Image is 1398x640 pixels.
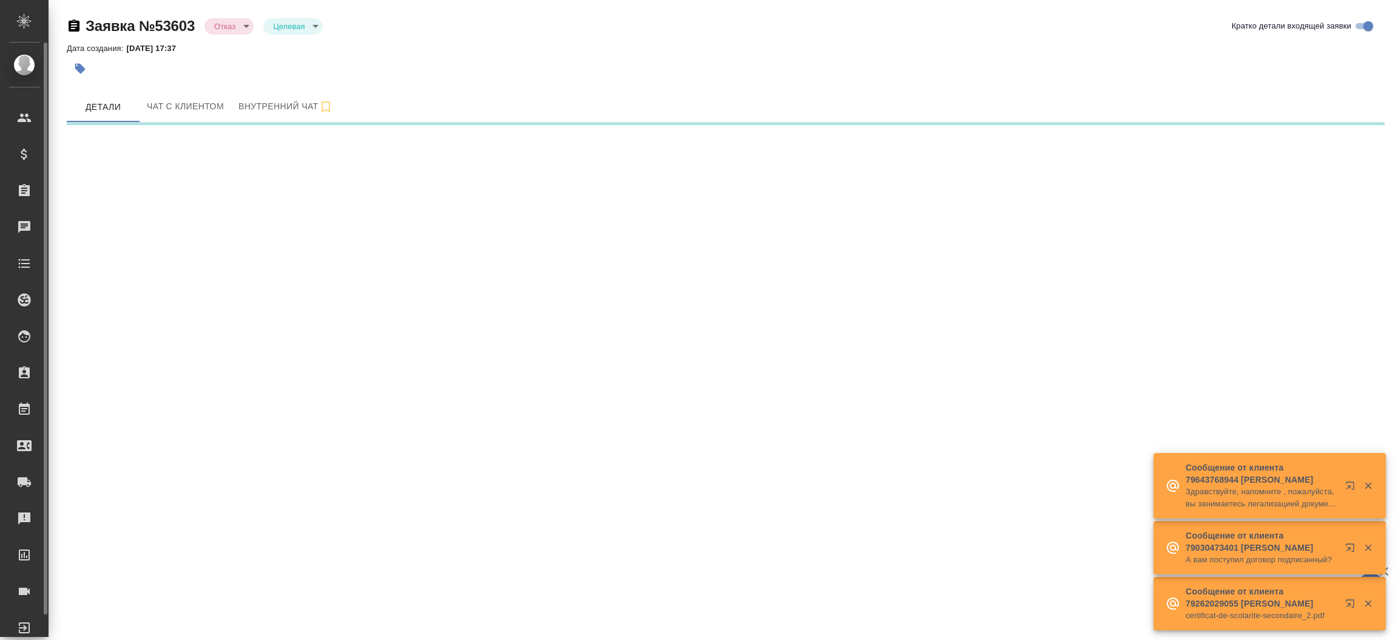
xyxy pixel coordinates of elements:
[1186,610,1337,622] p: certificat-de-scolarite-secondaire_2.pdf
[1186,486,1337,510] p: Здравствуйте, напомните , пожалуйста, вы занимаетесь легализацией документов ? Мне нужно еще один до
[1356,542,1380,553] button: Закрыть
[1338,591,1367,621] button: Открыть в новой вкладке
[1338,536,1367,565] button: Открыть в новой вкладке
[319,100,333,114] svg: Подписаться
[147,99,224,114] span: Чат с клиентом
[1338,474,1367,503] button: Открыть в новой вкладке
[67,19,81,33] button: Скопировать ссылку
[67,44,126,53] p: Дата создания:
[1232,20,1351,32] span: Кратко детали входящей заявки
[1356,598,1380,609] button: Закрыть
[238,99,333,114] span: Внутренний чат
[269,21,308,32] button: Целевая
[74,100,132,115] span: Детали
[1186,585,1337,610] p: Сообщение от клиента 79262029055 [PERSON_NAME]
[204,18,254,35] div: Отказ
[1186,529,1337,554] p: Сообщение от клиента 79030473401 [PERSON_NAME]
[140,92,231,122] button: 79998145256 (Андрей) - (undefined)
[1356,480,1380,491] button: Закрыть
[1186,554,1337,566] p: А вам поступил договор подписанный?
[1186,461,1337,486] p: Сообщение от клиента 79643768944 [PERSON_NAME]
[211,21,239,32] button: Отказ
[126,44,185,53] p: [DATE] 17:37
[67,55,93,82] button: Добавить тэг
[263,18,323,35] div: Отказ
[86,18,195,34] a: Заявка №53603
